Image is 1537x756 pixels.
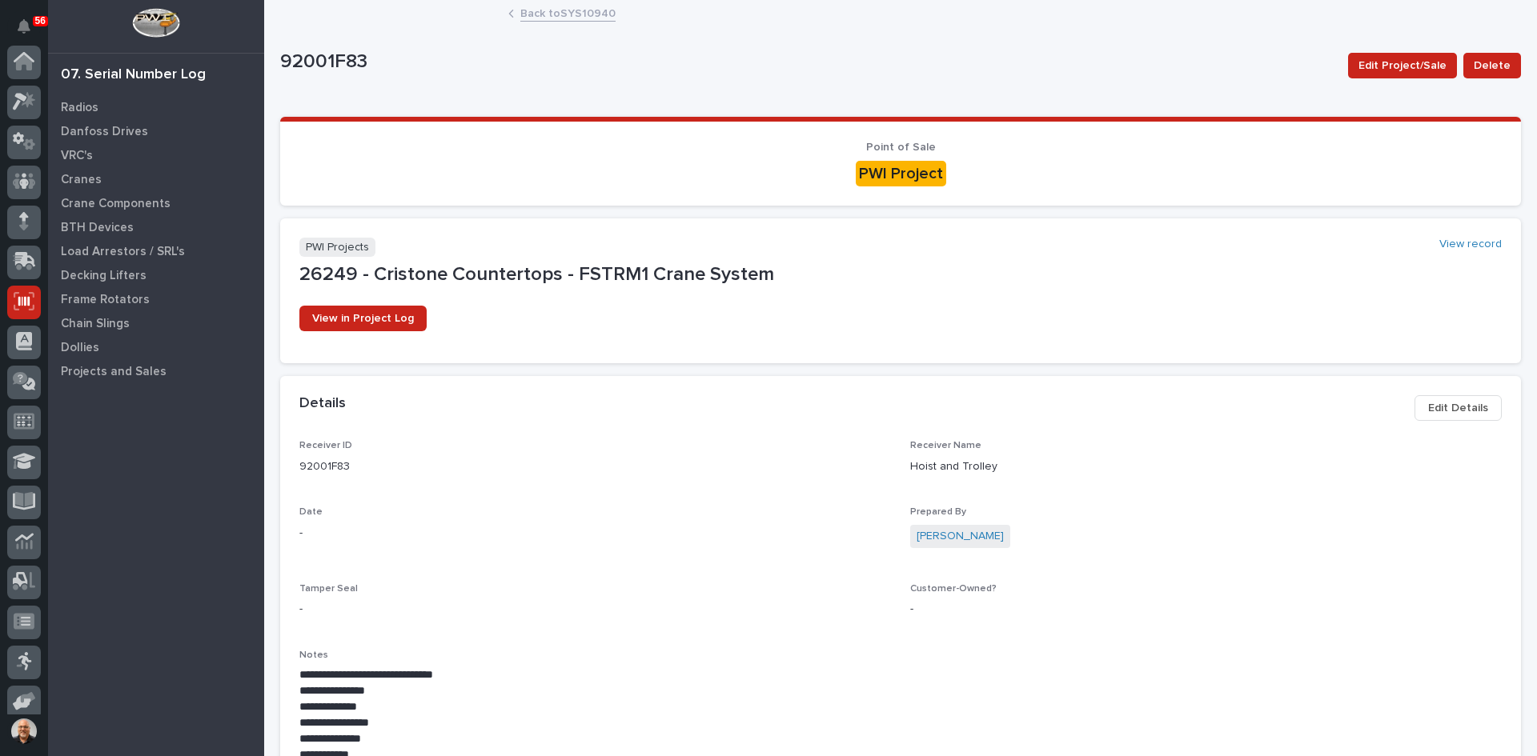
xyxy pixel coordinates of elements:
[280,50,1335,74] p: 92001F83
[1415,395,1502,421] button: Edit Details
[910,441,981,450] span: Receiver Name
[61,125,148,139] p: Danfoss Drives
[48,335,264,359] a: Dollies
[48,143,264,167] a: VRC's
[299,458,891,475] p: 92001F83
[61,101,98,115] p: Radios
[520,3,616,22] a: Back toSYS10940
[48,263,264,287] a: Decking Lifters
[61,149,93,163] p: VRC's
[61,341,99,355] p: Dollies
[299,525,891,542] p: -
[132,8,179,38] img: Workspace Logo
[299,584,358,594] span: Tamper Seal
[866,142,936,153] span: Point of Sale
[61,197,171,211] p: Crane Components
[299,306,427,331] a: View in Project Log
[299,601,891,618] p: -
[1439,238,1502,251] a: View record
[61,317,130,331] p: Chain Slings
[48,215,264,239] a: BTH Devices
[61,293,150,307] p: Frame Rotators
[48,287,264,311] a: Frame Rotators
[1474,56,1511,75] span: Delete
[299,263,1502,286] p: 26249 - Cristone Countertops - FSTRM1 Crane System
[299,395,346,413] h2: Details
[1348,53,1457,78] button: Edit Project/Sale
[1463,53,1521,78] button: Delete
[61,173,102,187] p: Cranes
[910,601,1502,618] p: -
[61,269,146,283] p: Decking Lifters
[35,15,46,26] p: 56
[48,359,264,383] a: Projects and Sales
[312,313,414,324] span: View in Project Log
[917,528,1004,545] a: [PERSON_NAME]
[299,441,352,450] span: Receiver ID
[1428,398,1488,418] span: Edit Details
[61,66,206,84] div: 07. Serial Number Log
[61,245,185,259] p: Load Arrestors / SRL's
[7,10,41,43] button: Notifications
[20,19,41,45] div: Notifications56
[910,507,966,517] span: Prepared By
[856,161,946,186] div: PWI Project
[299,238,375,258] p: PWI Projects
[61,365,167,379] p: Projects and Sales
[299,650,328,660] span: Notes
[48,239,264,263] a: Load Arrestors / SRL's
[299,507,323,517] span: Date
[1358,56,1447,75] span: Edit Project/Sale
[48,311,264,335] a: Chain Slings
[48,167,264,191] a: Cranes
[48,119,264,143] a: Danfoss Drives
[61,221,134,235] p: BTH Devices
[910,584,997,594] span: Customer-Owned?
[48,191,264,215] a: Crane Components
[910,458,1502,475] p: Hoist and Trolley
[48,95,264,119] a: Radios
[7,714,41,748] button: users-avatar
